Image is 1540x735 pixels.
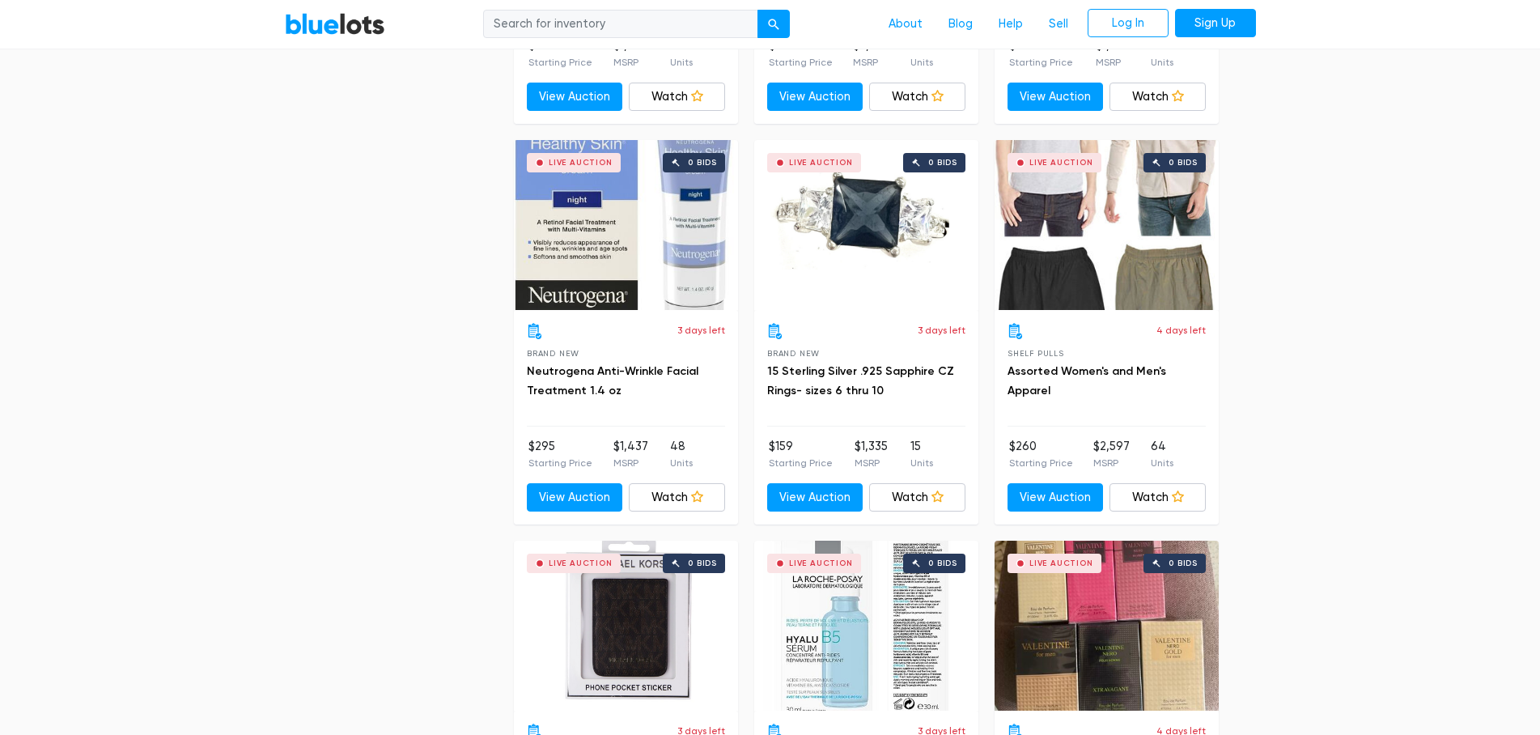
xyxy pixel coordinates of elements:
[549,159,613,167] div: Live Auction
[629,483,725,512] a: Watch
[1093,438,1130,470] li: $2,597
[514,140,738,310] a: Live Auction 0 bids
[769,55,833,70] p: Starting Price
[670,37,693,70] li: 25
[910,37,933,70] li: 120
[789,559,853,567] div: Live Auction
[754,140,978,310] a: Live Auction 0 bids
[549,559,613,567] div: Live Auction
[869,483,965,512] a: Watch
[1096,37,1127,70] li: $1,150
[527,364,698,397] a: Neutrogena Anti-Wrinkle Facial Treatment 1.4 oz
[613,55,649,70] p: MSRP
[769,456,833,470] p: Starting Price
[767,483,863,512] a: View Auction
[928,559,957,567] div: 0 bids
[1036,9,1081,40] a: Sell
[1169,159,1198,167] div: 0 bids
[528,438,592,470] li: $295
[767,364,954,397] a: 15 Sterling Silver .925 Sapphire CZ Rings- sizes 6 thru 10
[1008,83,1104,112] a: View Auction
[1096,55,1127,70] p: MSRP
[935,9,986,40] a: Blog
[853,55,890,70] p: MSRP
[910,456,933,470] p: Units
[928,159,957,167] div: 0 bids
[767,83,863,112] a: View Auction
[1175,9,1256,38] a: Sign Up
[677,323,725,338] p: 3 days left
[769,37,833,70] li: $339
[527,349,579,358] span: Brand New
[1008,349,1064,358] span: Shelf Pulls
[1109,83,1206,112] a: Watch
[910,438,933,470] li: 15
[789,159,853,167] div: Live Auction
[528,456,592,470] p: Starting Price
[1008,364,1166,397] a: Assorted Women's and Men's Apparel
[613,37,649,70] li: $1,249
[1008,483,1104,512] a: View Auction
[670,456,693,470] p: Units
[285,12,385,36] a: BlueLots
[514,541,738,711] a: Live Auction 0 bids
[613,438,648,470] li: $1,437
[528,37,592,70] li: $99
[688,559,717,567] div: 0 bids
[1151,456,1173,470] p: Units
[528,55,592,70] p: Starting Price
[483,10,758,39] input: Search for inventory
[876,9,935,40] a: About
[855,438,888,470] li: $1,335
[670,55,693,70] p: Units
[754,541,978,711] a: Live Auction 0 bids
[688,159,717,167] div: 0 bids
[1029,559,1093,567] div: Live Auction
[527,83,623,112] a: View Auction
[1029,159,1093,167] div: Live Auction
[995,541,1219,711] a: Live Auction 0 bids
[986,9,1036,40] a: Help
[995,140,1219,310] a: Live Auction 0 bids
[869,83,965,112] a: Watch
[527,483,623,512] a: View Auction
[1088,9,1169,38] a: Log In
[1151,55,1173,70] p: Units
[629,83,725,112] a: Watch
[767,349,820,358] span: Brand New
[1093,456,1130,470] p: MSRP
[1169,559,1198,567] div: 0 bids
[1009,456,1073,470] p: Starting Price
[769,438,833,470] li: $159
[1009,55,1073,70] p: Starting Price
[853,37,890,70] li: $3,360
[910,55,933,70] p: Units
[1151,37,1173,70] li: 144
[1009,438,1073,470] li: $260
[670,438,693,470] li: 48
[1109,483,1206,512] a: Watch
[855,456,888,470] p: MSRP
[918,323,965,338] p: 3 days left
[613,456,648,470] p: MSRP
[1156,323,1206,338] p: 4 days left
[1151,438,1173,470] li: 64
[1009,37,1073,70] li: $250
